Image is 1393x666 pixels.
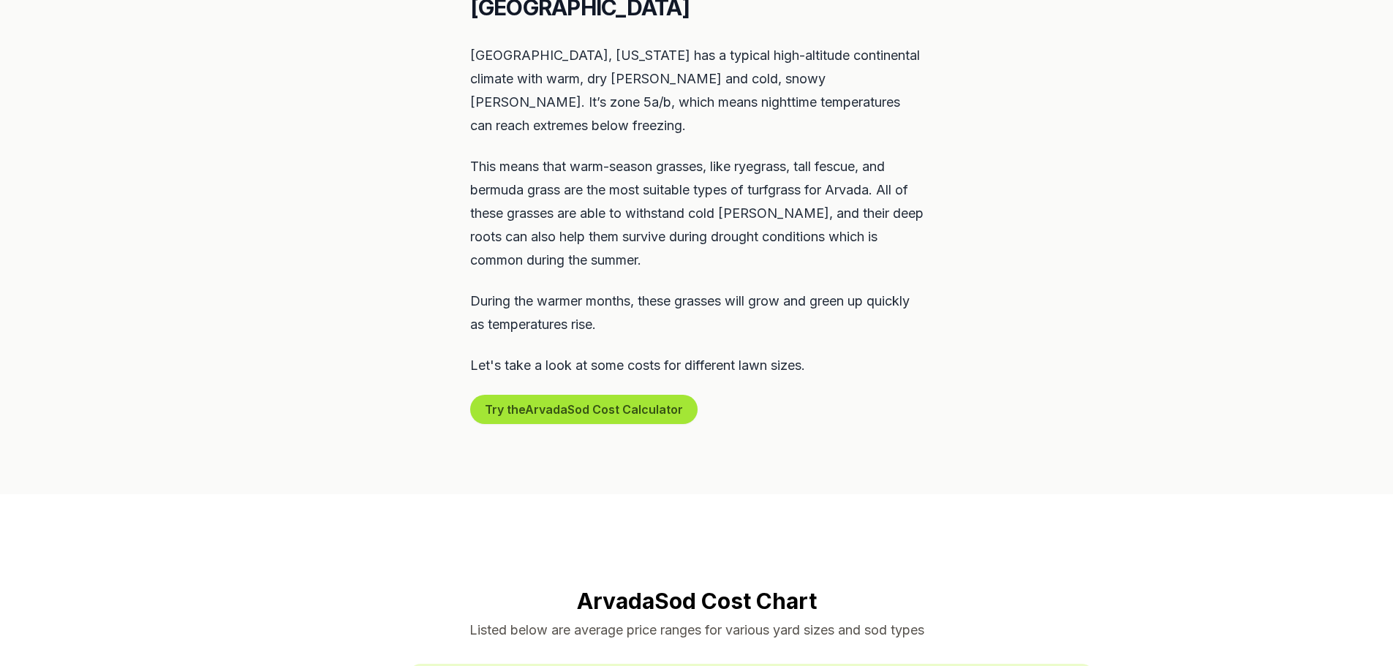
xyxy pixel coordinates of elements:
[470,395,698,424] button: Try theArvadaSod Cost Calculator
[299,588,1095,614] h2: Arvada Sod Cost Chart
[299,620,1095,640] p: Listed below are average price ranges for various yard sizes and sod types
[470,155,924,272] p: This means that warm-season grasses, like ryegrass, tall fescue, and bermuda grass are the most s...
[470,290,924,336] p: During the warmer months, these grasses will grow and green up quickly as temperatures rise.
[470,354,924,377] p: Let's take a look at some costs for different lawn sizes.
[470,44,924,137] p: [GEOGRAPHIC_DATA], [US_STATE] has a typical high-altitude continental climate with warm, dry [PER...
